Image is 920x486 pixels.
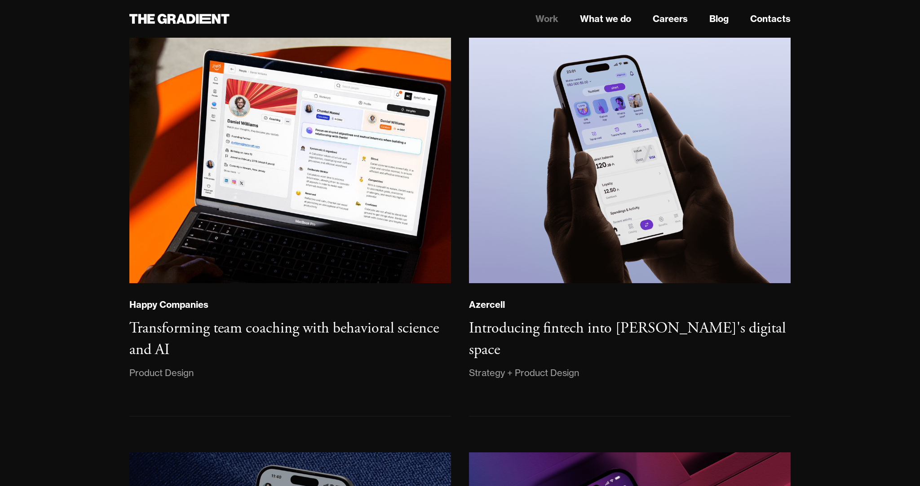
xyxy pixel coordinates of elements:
[129,37,451,416] a: Happy CompaniesTransforming team coaching with behavioral science and AIProduct Design
[535,12,558,26] a: Work
[469,299,505,311] div: Azercell
[709,12,729,26] a: Blog
[469,366,579,380] div: Strategy + Product Design
[469,319,786,359] h3: Introducing fintech into [PERSON_NAME]'s digital space
[129,319,439,359] h3: Transforming team coaching with behavioral science and AI
[469,37,791,416] a: AzercellIntroducing fintech into [PERSON_NAME]'s digital spaceStrategy + Product Design
[653,12,688,26] a: Careers
[750,12,791,26] a: Contacts
[580,12,631,26] a: What we do
[129,299,208,311] div: Happy Companies
[129,366,194,380] div: Product Design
